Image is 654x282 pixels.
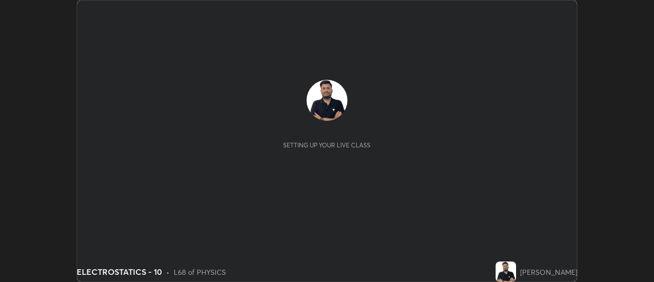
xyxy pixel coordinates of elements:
img: 8782f5c7b807477aad494b3bf83ebe7f.png [496,262,516,282]
div: [PERSON_NAME] [520,267,577,277]
img: 8782f5c7b807477aad494b3bf83ebe7f.png [307,80,347,121]
div: L68 of PHYSICS [174,267,226,277]
div: Setting up your live class [283,141,370,149]
div: ELECTROSTATICS - 10 [77,266,162,278]
div: • [166,267,170,277]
